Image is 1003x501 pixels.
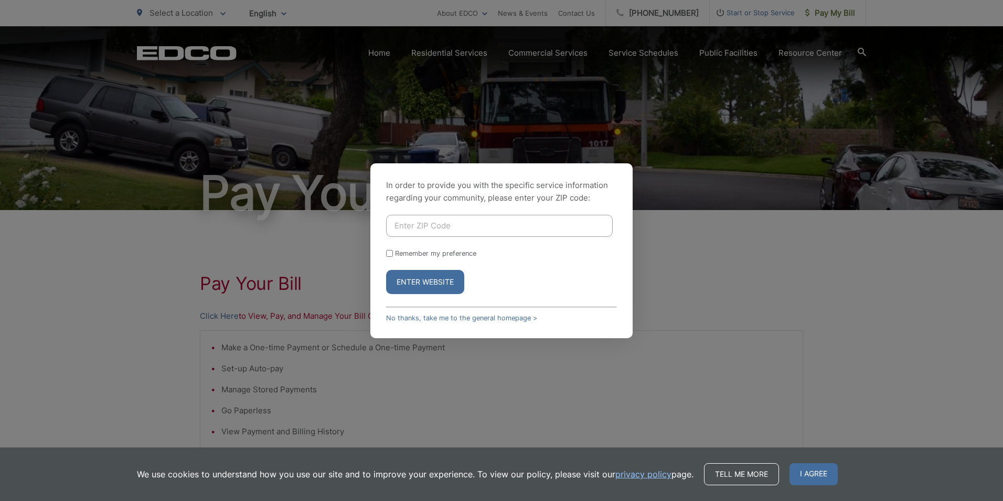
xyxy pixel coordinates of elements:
[386,179,617,204] p: In order to provide you with the specific service information regarding your community, please en...
[615,468,671,481] a: privacy policy
[395,249,476,257] label: Remember my preference
[386,314,537,322] a: No thanks, take me to the general homepage >
[704,463,779,485] a: Tell me more
[386,215,613,237] input: Enter ZIP Code
[137,468,693,481] p: We use cookies to understand how you use our site and to improve your experience. To view our pol...
[789,463,838,485] span: I agree
[386,270,464,294] button: Enter Website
